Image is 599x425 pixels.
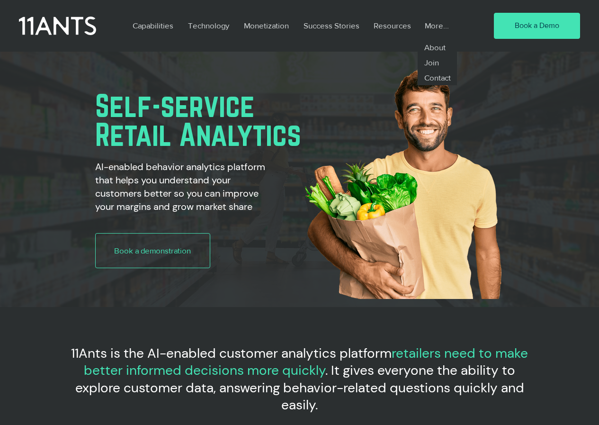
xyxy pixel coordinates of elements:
h2: AI-enabled behavior analytics platform that helps you understand your customers better so you can... [95,160,277,213]
nav: Site [125,15,466,36]
a: Book a demonstration [95,233,210,268]
p: Resources [369,15,416,36]
p: Contact [420,70,455,85]
span: Self-service [95,88,255,123]
p: Capabilities [128,15,178,36]
a: Join [418,55,457,70]
a: Success Stories [296,15,367,36]
p: Monetization [239,15,294,36]
a: Book a Demo [494,13,580,39]
span: Book a Demo [515,20,559,31]
p: Technology [183,15,234,36]
span: 11Ants is the AI-enabled customer analytics platform [71,344,392,362]
p: More... [420,15,454,36]
span: Retail Analytics [95,117,301,152]
span: retailers need to make better informed decisions more quickly [84,344,528,379]
span: . It gives everyone the ability to explore customer data, answering behavior-related questions qu... [75,362,524,414]
a: Contact [418,70,457,85]
span: Book a demonstration [114,245,191,256]
a: About [418,40,457,55]
a: Capabilities [125,15,181,36]
p: Join [420,55,443,70]
a: Resources [367,15,418,36]
a: Technology [181,15,237,36]
p: Success Stories [299,15,364,36]
a: Monetization [237,15,296,36]
p: About [420,40,449,55]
